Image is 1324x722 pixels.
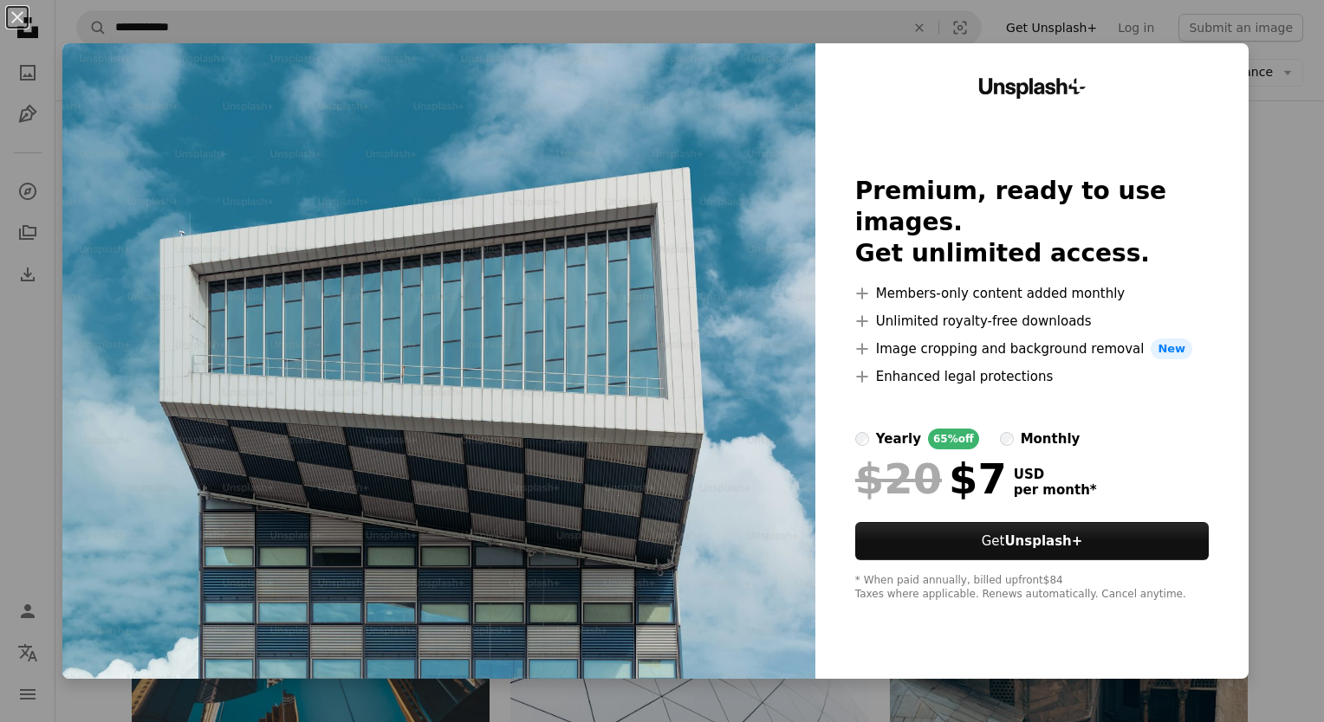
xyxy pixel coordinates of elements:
div: 65% off [928,429,979,449]
span: USD [1014,467,1097,482]
input: yearly65%off [855,432,869,446]
li: Unlimited royalty-free downloads [855,311,1209,332]
button: GetUnsplash+ [855,522,1209,560]
div: * When paid annually, billed upfront $84 Taxes where applicable. Renews automatically. Cancel any... [855,574,1209,602]
h2: Premium, ready to use images. Get unlimited access. [855,176,1209,269]
input: monthly [1000,432,1014,446]
li: Image cropping and background removal [855,338,1209,359]
div: monthly [1021,429,1081,449]
span: $20 [855,456,942,501]
div: $7 [855,456,1007,501]
div: yearly [876,429,921,449]
li: Members-only content added monthly [855,283,1209,304]
span: per month * [1014,482,1097,498]
li: Enhanced legal protections [855,366,1209,387]
strong: Unsplash+ [1004,533,1082,549]
span: New [1151,338,1192,359]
